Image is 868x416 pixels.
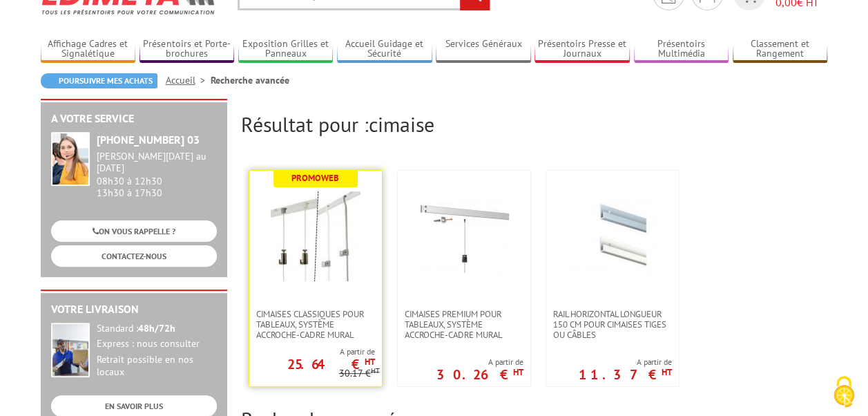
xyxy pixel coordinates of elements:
[579,357,672,368] span: A partir de
[291,172,339,184] b: Promoweb
[634,38,729,61] a: Présentoirs Multimédia
[568,191,657,281] img: Rail horizontal longueur 150 cm pour cimaises tiges ou câbles
[337,38,432,61] a: Accueil Guidage et Sécurité
[436,370,523,379] p: 30.26 €
[97,323,217,335] div: Standard :
[249,309,382,340] a: Cimaises CLASSIQUES pour tableaux, système accroche-cadre mural
[271,191,360,281] img: Cimaises CLASSIQUES pour tableaux, système accroche-cadre mural
[405,309,523,340] span: Cimaises PREMIUM pour tableaux, système accroche-cadre mural
[238,38,334,61] a: Exposition Grilles et Panneaux
[51,245,217,267] a: CONTACTEZ-NOUS
[241,113,828,135] h2: Résultat pour :
[211,73,289,87] li: Recherche avancée
[51,220,217,242] a: ON VOUS RAPPELLE ?
[97,133,200,146] strong: [PHONE_NUMBER] 03
[534,38,630,61] a: Présentoirs Presse et Journaux
[51,113,217,125] h2: A votre service
[436,38,531,61] a: Services Généraux
[365,356,375,368] sup: HT
[138,322,175,334] strong: 48h/72h
[139,38,235,61] a: Présentoirs et Porte-brochures
[97,338,217,350] div: Express : nous consulter
[827,375,861,409] img: Cookies (fenêtre modale)
[436,357,523,368] span: A partir de
[398,309,530,340] a: Cimaises PREMIUM pour tableaux, système accroche-cadre mural
[369,111,434,138] span: cimaise
[553,309,672,340] span: Rail horizontal longueur 150 cm pour cimaises tiges ou câbles
[546,309,679,340] a: Rail horizontal longueur 150 cm pour cimaises tiges ou câbles
[97,151,217,174] div: [PERSON_NAME][DATE] au [DATE]
[371,366,380,375] sup: HT
[662,366,672,378] sup: HT
[579,370,672,379] p: 11.37 €
[41,38,136,61] a: Affichage Cadres et Signalétique
[97,151,217,198] div: 08h30 à 12h30 13h30 à 17h30
[419,191,509,281] img: Cimaises PREMIUM pour tableaux, système accroche-cadre mural
[51,323,90,377] img: widget-livraison.jpg
[256,309,375,340] span: Cimaises CLASSIQUES pour tableaux, système accroche-cadre mural
[287,360,375,368] p: 25.64 €
[166,74,211,86] a: Accueil
[249,346,375,357] span: A partir de
[51,303,217,316] h2: Votre livraison
[51,132,90,186] img: widget-service.jpg
[820,369,868,416] button: Cookies (fenêtre modale)
[733,38,828,61] a: Classement et Rangement
[41,73,157,88] a: Poursuivre mes achats
[513,366,523,378] sup: HT
[339,368,380,379] p: 30.17 €
[97,354,217,379] div: Retrait possible en nos locaux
